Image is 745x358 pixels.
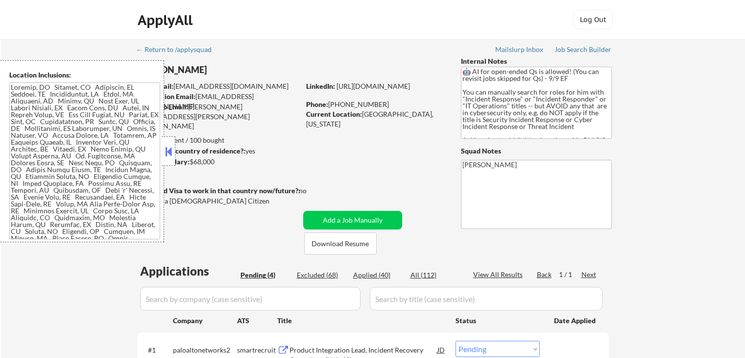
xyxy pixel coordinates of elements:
[554,46,612,55] a: Job Search Builder
[137,135,300,145] div: 40 sent / 100 bought
[574,10,613,29] button: Log Out
[136,46,221,55] a: ← Return to /applysquad
[137,102,300,131] div: [PERSON_NAME][EMAIL_ADDRESS][PERSON_NAME][DOMAIN_NAME]
[306,110,362,118] strong: Current Location:
[137,64,338,76] div: [PERSON_NAME]
[554,46,612,53] div: Job Search Builder
[456,311,540,329] div: Status
[495,46,544,55] a: Mailslurp Inbox
[554,316,597,326] div: Date Applied
[137,157,300,167] div: $68,000
[537,270,553,280] div: Back
[137,147,245,155] strong: Can work in country of residence?:
[137,186,300,195] strong: Will need Visa to work in that country now/future?:
[173,316,237,326] div: Company
[559,270,581,280] div: 1 / 1
[173,345,237,355] div: paloaltonetworks2
[461,56,612,66] div: Internal Notes
[136,46,221,53] div: ← Return to /applysquad
[353,270,402,280] div: Applied (40)
[140,265,237,277] div: Applications
[303,211,402,230] button: Add a Job Manually
[306,109,445,128] div: [GEOGRAPHIC_DATA], [US_STATE]
[299,186,327,196] div: no
[336,82,410,90] a: [URL][DOMAIN_NAME]
[137,196,303,206] div: Yes, I am a [DEMOGRAPHIC_DATA] Citizen
[306,100,445,109] div: [PHONE_NUMBER]
[9,70,160,80] div: Location Inclusions:
[240,270,289,280] div: Pending (4)
[138,81,300,91] div: [EMAIL_ADDRESS][DOMAIN_NAME]
[140,287,360,310] input: Search by company (case sensitive)
[297,270,346,280] div: Excluded (68)
[148,345,165,355] div: #1
[410,270,459,280] div: All (112)
[370,287,602,310] input: Search by title (case sensitive)
[306,82,335,90] strong: LinkedIn:
[306,100,328,108] strong: Phone:
[137,146,297,156] div: yes
[473,270,526,280] div: View All Results
[461,146,612,156] div: Squad Notes
[237,316,277,326] div: ATS
[581,270,597,280] div: Next
[304,232,377,255] button: Download Resume
[277,316,446,326] div: Title
[138,92,300,111] div: [EMAIL_ADDRESS][DOMAIN_NAME]
[495,46,544,53] div: Mailslurp Inbox
[138,12,195,28] div: ApplyAll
